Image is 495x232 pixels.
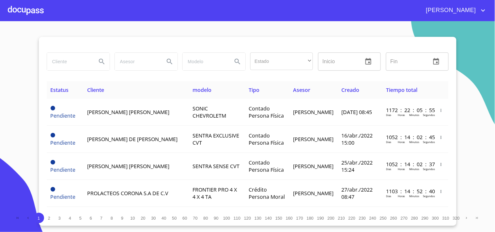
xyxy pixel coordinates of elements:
[51,139,76,146] span: Pendiente
[386,140,391,144] p: Dias
[284,213,295,223] button: 160
[65,213,75,223] button: 4
[44,213,54,223] button: 2
[182,216,187,221] span: 60
[409,140,419,144] p: Minutos
[69,216,71,221] span: 4
[255,216,261,221] span: 130
[172,216,177,221] span: 50
[348,216,355,221] span: 220
[117,213,128,223] button: 9
[90,216,92,221] span: 6
[409,194,419,198] p: Minutos
[51,166,76,173] span: Pendiente
[430,213,441,223] button: 300
[232,213,242,223] button: 110
[75,213,86,223] button: 5
[411,216,418,221] span: 280
[128,213,138,223] button: 10
[141,216,145,221] span: 20
[193,86,211,94] span: modelo
[51,112,76,119] span: Pendiente
[341,132,373,146] span: 16/abr./2022 15:00
[286,216,293,221] span: 160
[399,213,410,223] button: 270
[54,213,65,223] button: 3
[401,216,408,221] span: 270
[100,216,102,221] span: 7
[151,216,156,221] span: 30
[398,113,405,117] p: Horas
[51,193,76,200] span: Pendiente
[432,216,439,221] span: 300
[441,213,451,223] button: 310
[96,213,107,223] button: 7
[180,213,190,223] button: 60
[87,86,104,94] span: Cliente
[249,159,284,173] span: Contado Persona Física
[422,216,428,221] span: 290
[51,133,55,138] span: Pendiente
[451,213,462,223] button: 320
[249,86,259,94] span: Tipo
[338,216,345,221] span: 210
[378,213,389,223] button: 250
[169,213,180,223] button: 50
[386,161,430,168] p: 1052 : 14 : 02 : 37
[421,5,487,16] button: account of current user
[249,132,284,146] span: Contado Persona Física
[274,213,284,223] button: 150
[293,163,333,170] span: [PERSON_NAME]
[305,213,316,223] button: 180
[193,132,239,146] span: SENTRA EXCLUSIVE CVT
[87,109,169,116] span: [PERSON_NAME] [PERSON_NAME]
[368,213,378,223] button: 240
[87,136,178,143] span: [PERSON_NAME] DE [PERSON_NAME]
[275,216,282,221] span: 150
[263,213,274,223] button: 140
[121,216,123,221] span: 9
[386,107,430,114] p: 1172 : 22 : 05 : 55
[293,136,333,143] span: [PERSON_NAME]
[347,213,357,223] button: 220
[341,186,373,200] span: 27/abr./2022 08:47
[295,213,305,223] button: 170
[249,186,285,200] span: Crédito Persona Moral
[51,187,55,192] span: Pendiente
[115,53,159,70] input: search
[34,213,44,223] button: 1
[423,167,435,171] p: Segundos
[390,216,397,221] span: 260
[420,213,430,223] button: 290
[249,105,284,119] span: Contado Persona Física
[336,213,347,223] button: 210
[87,190,168,197] span: PROLACTEOS CORONA S.A DE C.V
[410,213,420,223] button: 280
[86,213,96,223] button: 6
[193,105,226,119] span: SONIC CHEVROLETM
[244,216,251,221] span: 120
[453,216,460,221] span: 320
[230,54,245,69] button: Search
[38,216,40,221] span: 1
[296,216,303,221] span: 170
[341,86,359,94] span: Creado
[369,216,376,221] span: 240
[159,213,169,223] button: 40
[234,216,240,221] span: 110
[293,109,333,116] span: [PERSON_NAME]
[94,54,110,69] button: Search
[148,213,159,223] button: 30
[398,140,405,144] p: Horas
[357,213,368,223] button: 230
[328,216,334,221] span: 200
[386,167,391,171] p: Dias
[51,106,55,110] span: Pendiente
[48,216,50,221] span: 2
[242,213,253,223] button: 120
[442,216,449,221] span: 310
[386,194,391,198] p: Dias
[87,163,169,170] span: [PERSON_NAME] [PERSON_NAME]
[389,213,399,223] button: 260
[79,216,82,221] span: 5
